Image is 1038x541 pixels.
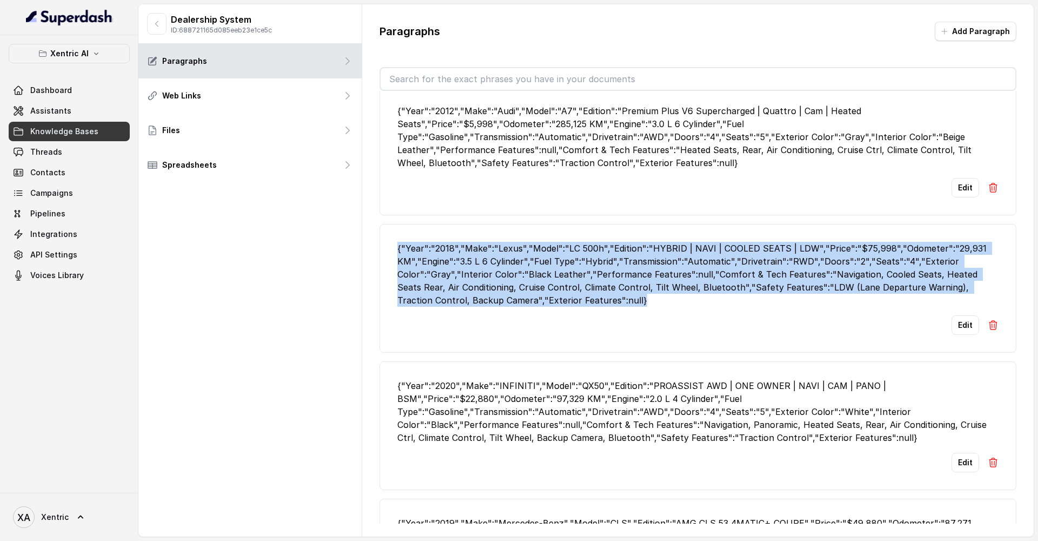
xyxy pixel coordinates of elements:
[9,101,130,121] a: Assistants
[50,47,89,60] p: Xentric AI
[9,225,130,244] a: Integrations
[9,44,130,63] button: Xentric AI
[162,56,207,67] p: Paragraphs
[9,163,130,182] a: Contacts
[951,315,979,335] button: Edit
[30,105,71,116] span: Assistants
[988,320,999,331] img: Delete
[30,229,77,240] span: Integrations
[30,188,73,199] span: Campaigns
[988,182,999,193] img: Delete
[9,183,130,203] a: Campaigns
[951,453,979,472] button: Edit
[171,26,272,35] p: ID: 688721165d085eeb23e1ce5c
[30,126,98,137] span: Knowledge Bases
[9,122,130,141] a: Knowledge Bases
[9,142,130,162] a: Threads
[30,85,72,96] span: Dashboard
[30,167,65,178] span: Contacts
[9,81,130,100] a: Dashboard
[935,22,1016,41] button: Add Paragraph
[30,249,77,260] span: API Settings
[30,208,65,219] span: Pipelines
[397,242,999,307] div: {"Year":"2018","Make":"Lexus","Model":"LC 500h","Edition":"HYBRID | NAVI | COOLED SEATS | LDW","P...
[171,13,272,26] p: Dealership System
[26,9,113,26] img: light.svg
[17,512,30,523] text: XA
[162,90,201,101] p: Web Links
[162,160,217,170] p: Spreadsheets
[380,24,440,39] p: Paragraphs
[988,457,999,468] img: Delete
[397,104,999,169] div: {"Year":"2012","Make":"Audi","Model":"A7","Edition":"Premium Plus V6 Supercharged | Quattro | Cam...
[9,204,130,223] a: Pipelines
[30,147,62,157] span: Threads
[951,178,979,197] button: Edit
[397,379,999,444] div: {"Year":"2020","Make":"INFINITI","Model":"QX50","Edition":"PROASSIST AWD | ONE OWNER | NAVI | CAM...
[41,512,69,523] span: Xentric
[9,502,130,532] a: Xentric
[162,125,180,136] p: Files
[9,266,130,285] a: Voices Library
[30,270,84,281] span: Voices Library
[9,245,130,265] a: API Settings
[381,68,1015,90] input: Search for the exact phrases you have in your documents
